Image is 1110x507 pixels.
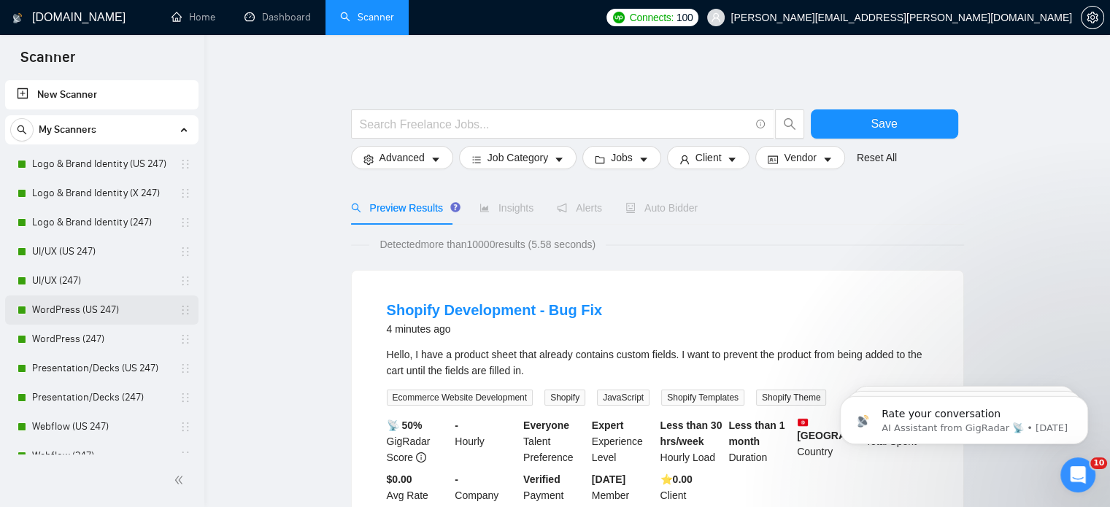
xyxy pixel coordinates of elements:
div: Talent Preference [520,417,589,465]
button: settingAdvancedcaret-down [351,146,453,169]
b: Less than 1 month [728,419,785,447]
span: notification [557,203,567,213]
a: Reset All [857,150,897,166]
span: setting [363,154,374,165]
span: Client [695,150,722,166]
span: holder [180,363,191,374]
a: Logo & Brand Identity (US 247) [32,150,171,179]
input: Search Freelance Jobs... [360,115,749,133]
li: New Scanner [5,80,199,109]
span: Shopify Templates [661,390,744,406]
span: 100 [677,9,693,26]
div: Duration [725,417,794,465]
span: info-circle [756,120,766,129]
span: caret-down [822,154,833,165]
a: WordPress (US 247) [32,295,171,325]
span: holder [180,187,191,199]
b: 📡 50% [387,419,423,431]
b: - [455,419,458,431]
span: robot [625,203,636,213]
span: caret-down [727,154,737,165]
a: Shopify Development - Bug Fix [387,302,603,318]
span: holder [180,275,191,287]
button: search [10,118,34,142]
span: Auto Bidder [625,202,698,214]
span: holder [180,158,191,170]
span: My Scanners [39,115,96,144]
div: Tooltip anchor [449,201,462,214]
span: holder [180,421,191,433]
span: user [679,154,690,165]
span: caret-down [639,154,649,165]
button: barsJob Categorycaret-down [459,146,577,169]
span: JavaScript [597,390,650,406]
b: [GEOGRAPHIC_DATA] [797,417,906,441]
span: Ecommerce Website Development [387,390,533,406]
img: 🇹🇳 [798,417,808,427]
img: logo [12,7,23,30]
button: folderJobscaret-down [582,146,661,169]
button: idcardVendorcaret-down [755,146,844,169]
span: 10 [1090,457,1107,469]
span: idcard [768,154,778,165]
span: caret-down [554,154,564,165]
button: setting [1081,6,1104,29]
a: searchScanner [340,11,394,23]
div: Country [794,417,863,465]
span: search [776,117,803,131]
b: - [455,473,458,485]
b: [DATE] [592,473,625,485]
span: holder [180,246,191,258]
span: Save [871,115,897,133]
span: holder [180,392,191,403]
a: dashboardDashboard [244,11,311,23]
span: holder [180,450,191,462]
a: setting [1081,12,1104,23]
span: info-circle [416,452,426,463]
span: setting [1082,12,1103,23]
span: Detected more than 10000 results (5.58 seconds) [369,236,606,252]
a: WordPress (247) [32,325,171,354]
span: Preview Results [351,202,456,214]
span: caret-down [431,154,441,165]
b: Everyone [523,419,569,431]
iframe: Intercom notifications message [818,365,1110,468]
a: Webflow (247) [32,441,171,471]
span: Job Category [487,150,548,166]
span: user [711,12,721,23]
span: Scanner [9,47,87,77]
span: double-left [174,473,188,487]
span: holder [180,333,191,345]
span: Advanced [379,150,425,166]
a: Webflow (US 247) [32,412,171,441]
span: Connects: [630,9,674,26]
div: Hourly [452,417,520,465]
span: search [11,125,33,135]
span: Jobs [611,150,633,166]
a: Presentation/Decks (US 247) [32,354,171,383]
span: Alerts [557,202,602,214]
a: UI/UX (247) [32,266,171,295]
b: Less than 30 hrs/week [660,419,722,447]
a: homeHome [171,11,215,23]
span: holder [180,304,191,316]
a: Logo & Brand Identity (X 247) [32,179,171,208]
div: Hourly Load [658,417,726,465]
div: Experience Level [589,417,658,465]
iframe: Intercom live chat [1060,457,1095,492]
div: GigRadar Score [384,417,452,465]
span: Insights [479,202,533,214]
a: Presentation/Decks (247) [32,383,171,412]
a: UI/UX (US 247) [32,237,171,266]
b: $0.00 [387,473,412,485]
button: Save [811,109,958,139]
b: Verified [523,473,560,485]
a: New Scanner [17,80,187,109]
span: Shopify Theme [756,390,827,406]
span: folder [595,154,605,165]
b: ⭐️ 0.00 [660,473,693,485]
